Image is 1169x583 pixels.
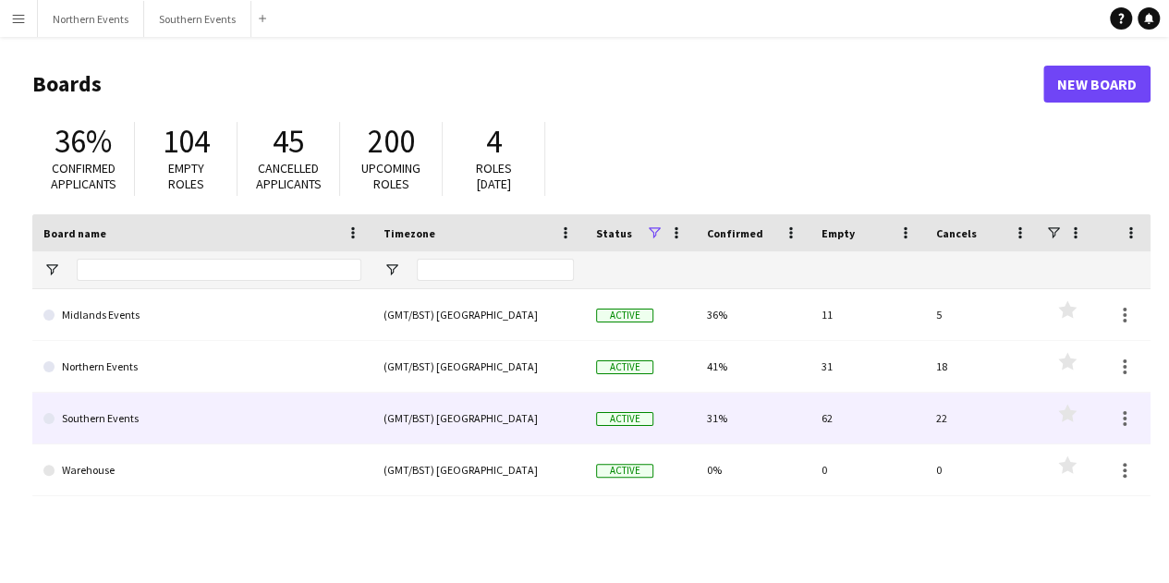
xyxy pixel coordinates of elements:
span: Empty roles [168,160,204,192]
div: 41% [696,341,810,392]
input: Board name Filter Input [77,259,361,281]
div: 0 [925,444,1040,495]
span: 4 [486,121,502,162]
span: Status [596,226,632,240]
h1: Boards [32,70,1043,98]
input: Timezone Filter Input [417,259,574,281]
span: Empty [822,226,855,240]
span: Confirmed [707,226,763,240]
div: 0% [696,444,810,495]
span: 45 [273,121,304,162]
div: (GMT/BST) [GEOGRAPHIC_DATA] [372,341,585,392]
div: (GMT/BST) [GEOGRAPHIC_DATA] [372,289,585,340]
button: Southern Events [144,1,251,37]
span: Active [596,412,653,426]
a: New Board [1043,66,1151,103]
div: 5 [925,289,1040,340]
div: 22 [925,393,1040,443]
span: Confirmed applicants [51,160,116,192]
a: Warehouse [43,444,361,496]
span: Active [596,309,653,322]
span: Active [596,464,653,478]
span: Upcoming roles [361,160,420,192]
a: Southern Events [43,393,361,444]
span: Roles [DATE] [476,160,512,192]
span: 200 [368,121,415,162]
div: 62 [810,393,925,443]
div: (GMT/BST) [GEOGRAPHIC_DATA] [372,393,585,443]
div: 31 [810,341,925,392]
div: 0 [810,444,925,495]
span: Cancelled applicants [256,160,322,192]
div: (GMT/BST) [GEOGRAPHIC_DATA] [372,444,585,495]
div: 11 [810,289,925,340]
div: 18 [925,341,1040,392]
button: Northern Events [38,1,144,37]
div: 31% [696,393,810,443]
a: Midlands Events [43,289,361,341]
span: Active [596,360,653,374]
div: 36% [696,289,810,340]
span: Board name [43,226,106,240]
span: 36% [55,121,112,162]
button: Open Filter Menu [43,261,60,278]
span: Cancels [936,226,977,240]
span: 104 [163,121,210,162]
a: Northern Events [43,341,361,393]
span: Timezone [384,226,435,240]
button: Open Filter Menu [384,261,400,278]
